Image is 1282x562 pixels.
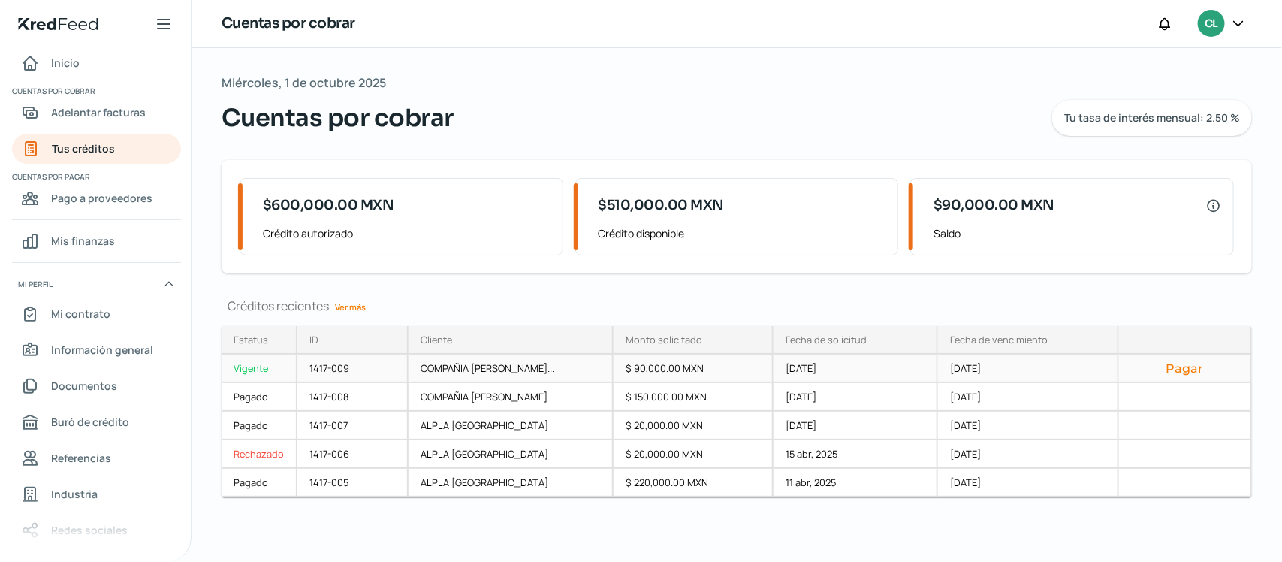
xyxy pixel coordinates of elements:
[297,383,409,412] div: 1417-008
[51,485,98,503] span: Industria
[297,412,409,440] div: 1417-007
[409,355,614,383] div: COMPAÑIA [PERSON_NAME]...
[1064,113,1240,123] span: Tu tasa de interés mensual: 2.50 %
[51,304,110,323] span: Mi contrato
[222,412,297,440] a: Pagado
[234,333,268,346] div: Estatus
[1205,15,1217,33] span: CL
[51,449,111,467] span: Referencias
[934,195,1054,216] span: $90,000.00 MXN
[12,98,181,128] a: Adelantar facturas
[614,469,774,497] div: $ 220,000.00 MXN
[222,72,386,94] span: Miércoles, 1 de octubre 2025
[329,295,372,319] a: Ver más
[421,333,452,346] div: Cliente
[51,376,117,395] span: Documentos
[12,299,181,329] a: Mi contrato
[614,412,774,440] div: $ 20,000.00 MXN
[52,139,115,158] span: Tus créditos
[938,469,1119,497] div: [DATE]
[297,355,409,383] div: 1417-009
[774,355,938,383] div: [DATE]
[263,195,394,216] span: $600,000.00 MXN
[12,335,181,365] a: Información general
[222,355,297,383] a: Vigente
[614,383,774,412] div: $ 150,000.00 MXN
[786,333,867,346] div: Fecha de solicitud
[297,440,409,469] div: 1417-006
[222,13,355,35] h1: Cuentas por cobrar
[12,515,181,545] a: Redes sociales
[599,224,886,243] span: Crédito disponible
[12,48,181,78] a: Inicio
[263,224,551,243] span: Crédito autorizado
[51,340,153,359] span: Información general
[938,412,1119,440] div: [DATE]
[934,224,1221,243] span: Saldo
[12,226,181,256] a: Mis finanzas
[12,479,181,509] a: Industria
[12,170,179,183] span: Cuentas por pagar
[222,440,297,469] a: Rechazado
[938,440,1119,469] div: [DATE]
[51,189,152,207] span: Pago a proveedores
[18,277,53,291] span: Mi perfil
[51,103,146,122] span: Adelantar facturas
[409,469,614,497] div: ALPLA [GEOGRAPHIC_DATA]
[12,443,181,473] a: Referencias
[774,440,938,469] div: 15 abr, 2025
[51,412,129,431] span: Buró de crédito
[938,355,1119,383] div: [DATE]
[614,440,774,469] div: $ 20,000.00 MXN
[1131,361,1238,376] button: Pagar
[309,333,318,346] div: ID
[12,183,181,213] a: Pago a proveedores
[774,469,938,497] div: 11 abr, 2025
[774,383,938,412] div: [DATE]
[626,333,702,346] div: Monto solicitado
[12,134,181,164] a: Tus créditos
[51,231,115,250] span: Mis finanzas
[222,100,454,136] span: Cuentas por cobrar
[12,371,181,401] a: Documentos
[12,84,179,98] span: Cuentas por cobrar
[409,412,614,440] div: ALPLA [GEOGRAPHIC_DATA]
[774,412,938,440] div: [DATE]
[222,298,1252,314] div: Créditos recientes
[12,407,181,437] a: Buró de crédito
[950,333,1048,346] div: Fecha de vencimiento
[297,469,409,497] div: 1417-005
[938,383,1119,412] div: [DATE]
[222,469,297,497] a: Pagado
[51,521,128,539] span: Redes sociales
[409,383,614,412] div: COMPAÑIA [PERSON_NAME]...
[614,355,774,383] div: $ 90,000.00 MXN
[222,383,297,412] a: Pagado
[599,195,725,216] span: $510,000.00 MXN
[51,53,80,72] span: Inicio
[409,440,614,469] div: ALPLA [GEOGRAPHIC_DATA]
